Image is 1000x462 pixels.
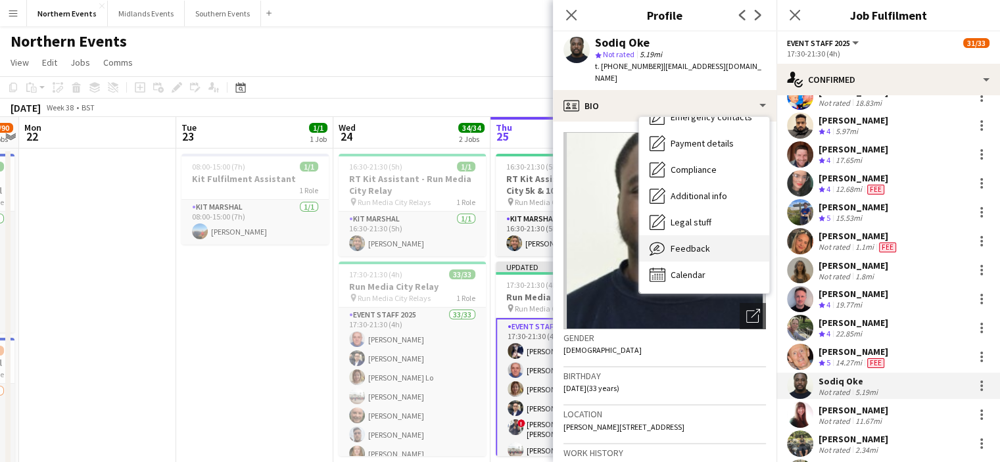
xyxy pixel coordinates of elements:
div: [PERSON_NAME] [819,114,888,126]
div: [PERSON_NAME] [819,288,888,300]
div: 14.27mi [833,358,865,369]
h3: Run Media City 5k & 10k [496,291,643,303]
div: 18.83mi [853,98,884,108]
div: 11.67mi [853,416,884,426]
span: Compliance [671,164,717,175]
div: Not rated [819,416,853,426]
div: Confirmed [776,64,1000,95]
div: [PERSON_NAME] [819,317,888,329]
div: Not rated [819,98,853,108]
span: Event Staff 2025 [787,38,850,48]
span: Jobs [70,57,90,68]
span: | [EMAIL_ADDRESS][DOMAIN_NAME] [595,61,761,83]
span: Not rated [603,49,634,59]
span: 1 Role [456,293,475,303]
span: [PERSON_NAME][STREET_ADDRESS] [563,422,684,432]
span: ! [517,419,525,427]
div: 2 Jobs [459,134,484,144]
span: 24 [337,129,356,144]
app-job-card: 08:00-15:00 (7h)1/1Kit Fulfilment Assistant1 RoleKit Marshal1/108:00-15:00 (7h)[PERSON_NAME] [181,154,329,244]
div: 5.97mi [833,126,861,137]
span: 4 [826,126,830,136]
span: 25 [494,129,512,144]
span: 17:30-21:30 (4h) [506,280,560,290]
a: View [5,54,34,71]
span: 22 [22,129,41,144]
div: [PERSON_NAME] [819,201,888,213]
span: 1/1 [300,162,318,172]
span: Thu [496,122,512,133]
span: 31/33 [963,38,989,48]
span: 5 [826,358,830,367]
h3: Job Fulfilment [776,7,1000,24]
app-card-role: Kit Marshal1/116:30-21:30 (5h)[PERSON_NAME] [496,212,643,256]
app-card-role: Kit Marshal1/116:30-21:30 (5h)[PERSON_NAME] [339,212,486,256]
div: 1.8mi [853,271,876,281]
div: 12.68mi [833,184,865,195]
div: Crew has different fees then in role [865,358,887,369]
span: Tue [181,122,197,133]
span: Fee [867,358,884,368]
span: 34/34 [458,123,485,133]
div: [PERSON_NAME] [819,172,888,184]
button: Southern Events [185,1,261,26]
app-card-role: Kit Marshal1/108:00-15:00 (7h)[PERSON_NAME] [181,200,329,244]
h3: Kit Fulfilment Assistant [181,173,329,185]
h3: Run Media City Relay [339,281,486,292]
div: Open photos pop-in [740,303,766,329]
span: 4 [826,155,830,165]
div: Legal stuff [639,209,769,235]
h3: Work history [563,447,766,459]
div: Additional info [639,183,769,209]
app-job-card: 16:30-21:30 (5h)1/1RT Kit Assistant - Run Media City Relay Run Media City Relays1 RoleKit Marshal... [339,154,486,256]
span: Fee [879,243,896,252]
span: 16:30-21:30 (5h) [506,162,560,172]
div: 2.34mi [853,445,880,455]
div: Compliance [639,156,769,183]
span: 5 [826,213,830,223]
span: 17:30-21:30 (4h) [349,269,402,279]
span: Run Media City Relays [358,293,431,303]
div: 17:30-21:30 (4h)33/33Run Media City Relay Run Media City Relays1 RoleEvent Staff 202533/3317:30-2... [339,262,486,456]
h3: Profile [553,7,776,24]
h3: RT Kit Assistant - Run Media City Relay [339,173,486,196]
span: 08:00-15:00 (7h) [192,162,245,172]
div: Sodiq Oke [595,37,650,49]
div: Sodiq Oke [819,375,880,387]
div: [PERSON_NAME] [819,346,888,358]
h1: Northern Events [11,32,127,51]
div: 15.53mi [833,213,865,224]
div: 17.65mi [833,155,865,166]
div: 19.77mi [833,300,865,311]
span: 1/1 [457,162,475,172]
span: 1 Role [456,197,475,207]
div: Crew has different fees then in role [876,242,899,252]
div: [PERSON_NAME] [819,230,899,242]
span: Additional info [671,190,727,202]
div: Not rated [819,242,853,252]
span: 4 [826,300,830,310]
div: Emergency contacts [639,104,769,130]
div: Not rated [819,445,853,455]
a: Edit [37,54,62,71]
span: 23 [179,129,197,144]
span: 4 [826,329,830,338]
span: Run Media City 5k & 10k [515,304,593,313]
span: [DATE] (33 years) [563,383,619,393]
div: Feedback [639,235,769,262]
span: Comms [103,57,133,68]
span: Payment details [671,137,734,149]
span: Week 38 [43,103,76,112]
div: Updated17:30-21:30 (4h)31/33Run Media City 5k & 10k Run Media City 5k & 10k1 RoleEvent Staff 2025... [496,262,643,456]
div: 17:30-21:30 (4h) [787,49,989,58]
span: [DEMOGRAPHIC_DATA] [563,345,642,355]
span: Legal stuff [671,216,711,228]
button: Midlands Events [108,1,185,26]
div: 1.1mi [853,242,876,252]
span: Run Media City Relays [358,197,431,207]
span: Mon [24,122,41,133]
app-job-card: 16:30-21:30 (5h)1/1RT Kit Assistant - Run Media City 5k & 10k Run Media City 5k & 10k1 RoleKit Ma... [496,154,643,256]
span: 5.19mi [637,49,665,59]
